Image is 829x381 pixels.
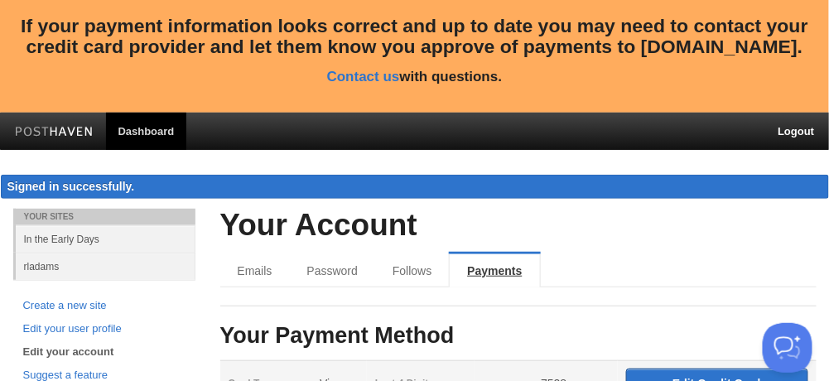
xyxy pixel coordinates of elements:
a: Create a new site [23,297,186,315]
div: Signed in successfully. [1,175,829,199]
h2: Your Account [220,209,817,243]
a: rladams [16,253,195,280]
a: Payments [449,254,540,287]
li: Your Sites [13,209,195,225]
a: Follows [375,254,449,287]
h4: If your payment information looks correct and up to date you may need to contact your credit card... [13,16,817,58]
iframe: Help Scout Beacon - Open [763,323,812,373]
a: Edit your user profile [23,321,186,338]
a: Logout [765,113,827,150]
h5: with questions. [13,70,817,85]
img: Posthaven-bar [15,127,94,139]
a: Edit your account [23,344,186,361]
h3: Your Payment Method [220,324,817,349]
a: Password [290,254,375,287]
a: In the Early Days [16,225,195,253]
a: Emails [220,254,290,287]
a: Contact us [327,69,400,84]
a: Dashboard [106,113,187,150]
